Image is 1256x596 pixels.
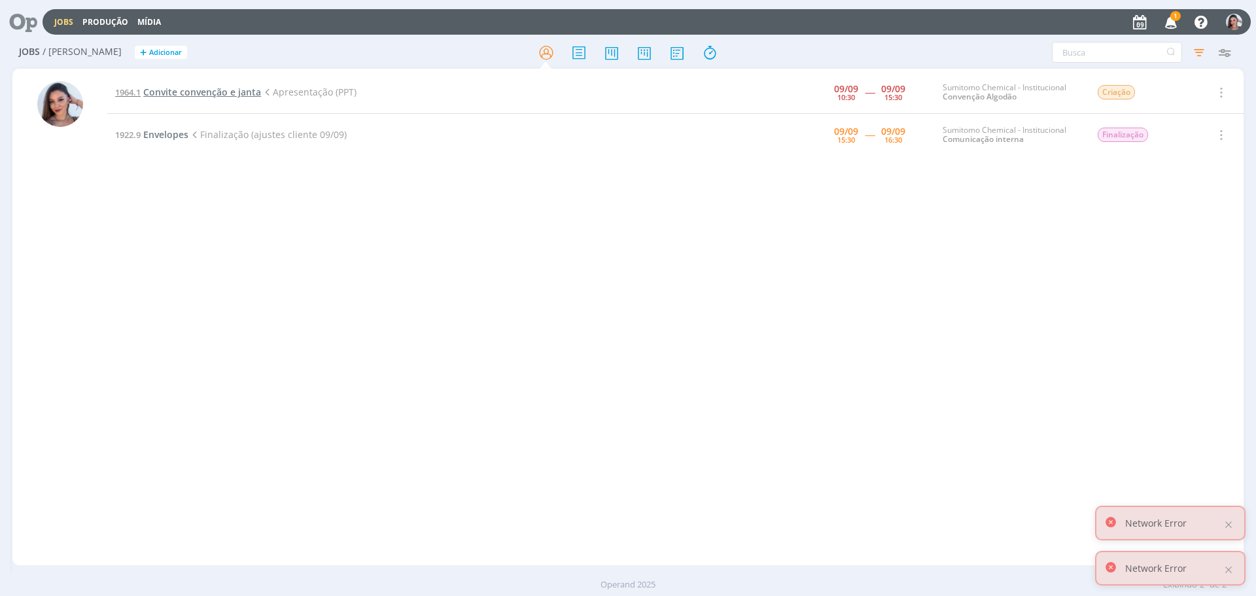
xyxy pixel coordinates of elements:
[865,128,875,141] span: -----
[143,86,261,98] span: Convite convenção e janta
[834,127,858,136] div: 09/09
[1052,42,1182,63] input: Busca
[82,16,128,27] a: Produção
[133,17,165,27] button: Mídia
[37,81,83,127] img: N
[1098,85,1135,99] span: Criação
[115,86,141,98] span: 1964.1
[50,17,77,27] button: Jobs
[837,94,855,101] div: 10:30
[943,133,1024,145] a: Comunicação interna
[140,46,147,60] span: +
[19,46,40,58] span: Jobs
[884,136,902,143] div: 16:30
[837,136,855,143] div: 15:30
[943,83,1077,102] div: Sumitomo Chemical - Institucional
[1157,10,1183,34] button: 1
[149,48,182,57] span: Adicionar
[1226,14,1242,30] img: N
[1225,10,1243,33] button: N
[1098,128,1148,142] span: Finalização
[881,127,905,136] div: 09/09
[1170,11,1181,21] span: 1
[261,86,357,98] span: Apresentação (PPT)
[943,91,1017,102] a: Convenção Algodão
[865,86,875,98] span: -----
[881,84,905,94] div: 09/09
[54,16,73,27] a: Jobs
[115,128,188,141] a: 1922.9Envelopes
[43,46,122,58] span: / [PERSON_NAME]
[143,128,188,141] span: Envelopes
[78,17,132,27] button: Produção
[943,126,1077,145] div: Sumitomo Chemical - Institucional
[115,129,141,141] span: 1922.9
[135,46,187,60] button: +Adicionar
[834,84,858,94] div: 09/09
[1125,561,1187,575] p: Network Error
[188,128,347,141] span: Finalização (ajustes cliente 09/09)
[115,86,261,98] a: 1964.1Convite convenção e janta
[1125,516,1187,530] p: Network Error
[884,94,902,101] div: 15:30
[137,16,161,27] a: Mídia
